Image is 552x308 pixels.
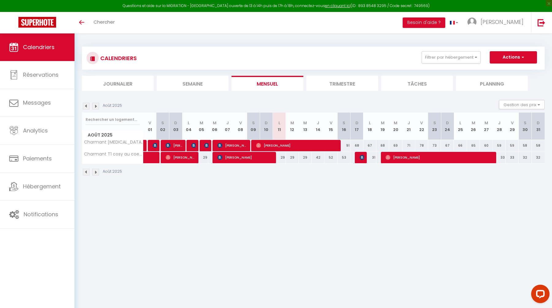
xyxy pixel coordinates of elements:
th: 19 [376,113,389,140]
div: 78 [415,140,428,151]
th: 18 [363,113,376,140]
span: [PERSON_NAME] [153,140,157,151]
div: 32 [519,152,531,163]
div: 31 [363,152,376,163]
th: 09 [247,113,260,140]
span: Réservations [23,71,59,79]
abbr: V [148,120,151,126]
abbr: J [317,120,319,126]
div: 42 [312,152,324,163]
div: 58 [532,140,545,151]
a: ... [PERSON_NAME] [463,12,531,33]
abbr: D [355,120,358,126]
th: 06 [208,113,221,140]
div: 52 [324,152,337,163]
abbr: D [174,120,177,126]
span: [PERSON_NAME] [217,152,273,163]
th: 24 [441,113,454,140]
th: 16 [338,113,351,140]
th: 14 [312,113,324,140]
th: 21 [402,113,415,140]
th: 02 [156,113,169,140]
div: 53 [338,152,351,163]
li: Mensuel [232,76,303,91]
abbr: J [498,120,500,126]
abbr: S [252,120,255,126]
span: Août 2025 [82,131,143,140]
p: Août 2025 [103,169,122,175]
th: 03 [169,113,182,140]
span: Notifications [24,210,58,218]
span: [PERSON_NAME] [481,18,523,26]
abbr: M [485,120,488,126]
div: 91 [338,140,351,151]
abbr: L [278,120,280,126]
div: 71 [402,140,415,151]
abbr: S [524,120,527,126]
li: Semaine [157,76,228,91]
li: Trimestre [306,76,378,91]
div: 67 [363,140,376,151]
iframe: LiveChat chat widget [526,282,552,308]
th: 17 [351,113,363,140]
div: 32 [532,152,545,163]
span: Paiements [23,155,52,162]
span: [PERSON_NAME] [166,140,183,151]
h3: CALENDRIERS [99,51,137,65]
th: 27 [480,113,493,140]
th: 20 [389,113,402,140]
th: 22 [415,113,428,140]
span: Messages [23,99,51,106]
span: [PERSON_NAME] [256,140,338,151]
th: 29 [506,113,519,140]
a: en cliquant ici [325,3,351,8]
div: 29 [273,152,286,163]
th: 15 [324,113,337,140]
span: Analytics [23,127,48,134]
abbr: M [290,120,294,126]
div: 67 [441,140,454,151]
abbr: D [265,120,268,126]
div: 73 [428,140,441,151]
th: 23 [428,113,441,140]
span: Chercher [94,19,115,25]
abbr: M [213,120,217,126]
abbr: J [226,120,229,126]
div: 29 [286,152,299,163]
div: 66 [454,140,467,151]
th: 12 [286,113,299,140]
abbr: M [381,120,385,126]
img: ... [467,17,477,27]
div: 65 [467,140,480,151]
div: 69 [389,140,402,151]
li: Planning [456,76,528,91]
abbr: L [459,120,461,126]
abbr: V [420,120,423,126]
th: 10 [260,113,273,140]
div: 33 [506,152,519,163]
abbr: V [511,120,514,126]
abbr: L [369,120,371,126]
abbr: M [472,120,475,126]
abbr: V [239,120,242,126]
span: Charmant [MEDICAL_DATA] cosy au coeur du centre historique [83,140,144,144]
span: [PERSON_NAME] [385,152,493,163]
div: 29 [195,152,208,163]
img: logout [538,19,545,26]
div: 59 [493,140,506,151]
th: 31 [532,113,545,140]
abbr: V [330,120,332,126]
img: Super Booking [18,17,56,28]
div: 59 [506,140,519,151]
th: 01 [144,113,156,140]
abbr: M [394,120,397,126]
span: [PERSON_NAME] [217,140,247,151]
button: Gestion des prix [499,100,545,109]
div: 68 [351,140,363,151]
input: Rechercher un logement... [86,114,140,125]
p: Août 2025 [103,103,122,109]
th: 11 [273,113,286,140]
div: 58 [519,140,531,151]
span: [PERSON_NAME] [360,152,364,163]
